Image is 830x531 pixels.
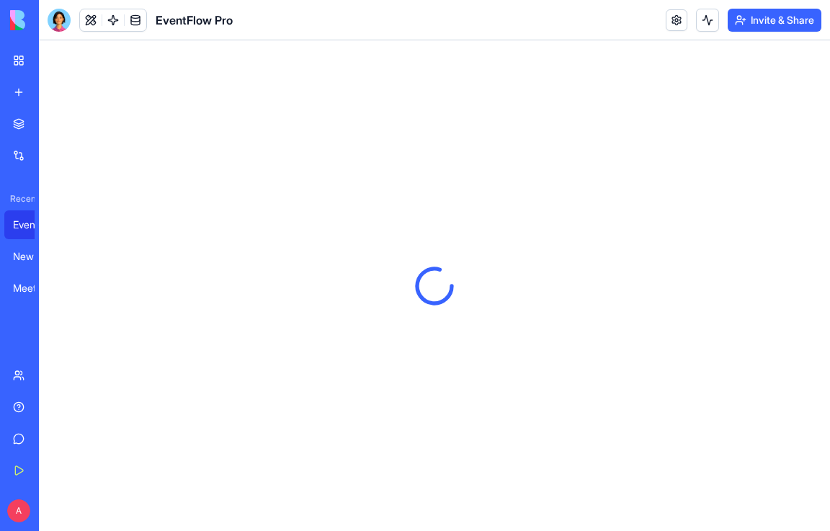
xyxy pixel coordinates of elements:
div: New App [13,249,53,264]
span: A [7,499,30,522]
span: EventFlow Pro [156,12,233,29]
span: Recent [4,193,35,205]
div: MeetHub - Virtual Meeting Platform [13,281,53,295]
img: logo [10,10,99,30]
div: EventFlow Pro [13,218,53,232]
button: Invite & Share [728,9,821,32]
a: EventFlow Pro [4,210,62,239]
a: New App [4,242,62,271]
a: MeetHub - Virtual Meeting Platform [4,274,62,303]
